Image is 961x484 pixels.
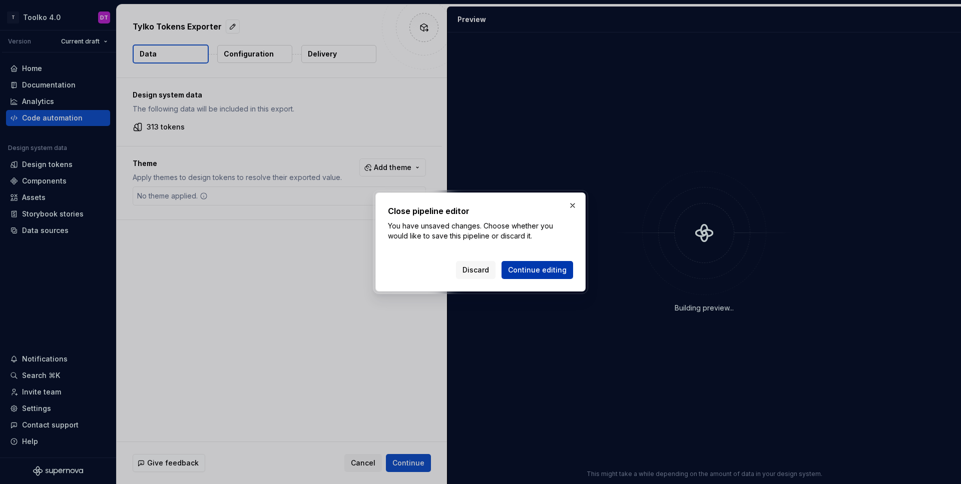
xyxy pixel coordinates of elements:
h2: Close pipeline editor [388,205,573,217]
button: Continue editing [502,261,573,279]
span: Discard [462,265,489,275]
span: Continue editing [508,265,567,275]
button: Discard [456,261,496,279]
p: You have unsaved changes. Choose whether you would like to save this pipeline or discard it. [388,221,573,241]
